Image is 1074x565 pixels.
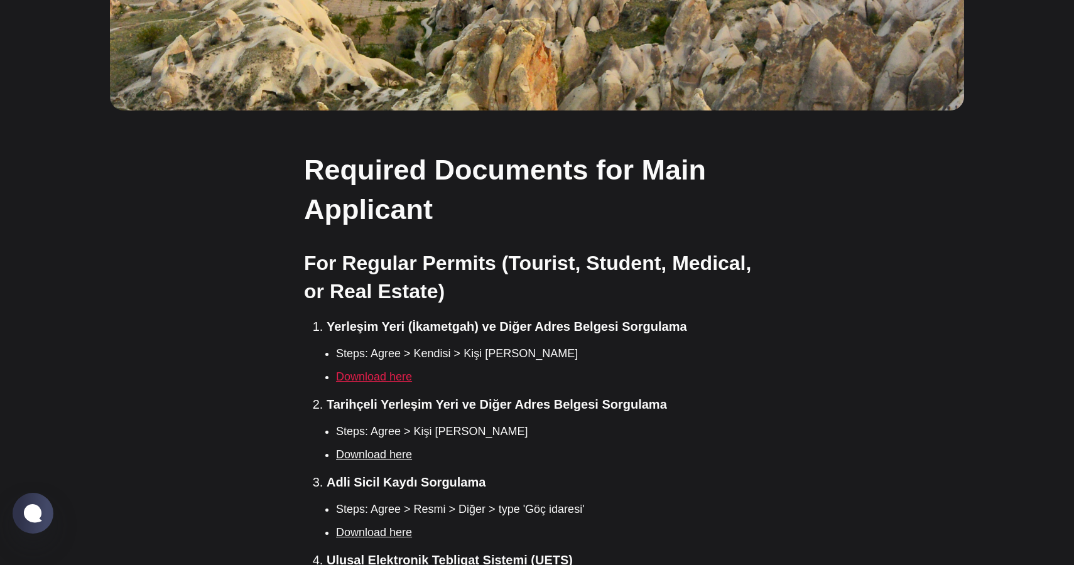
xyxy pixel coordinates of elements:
a: Download here [336,526,412,539]
strong: Adli Sicil Kaydı Sorgulama [327,475,485,489]
a: Download here [336,448,412,461]
li: Steps: Agree > Kişi [PERSON_NAME] [336,423,769,440]
h3: For Regular Permits (Tourist, Student, Medical, or Real Estate) [304,249,769,306]
strong: Yerleşim Yeri (İkametgah) ve Diğer Adres Belgesi Sorgulama [327,320,687,333]
a: Download here [336,370,412,383]
li: Steps: Agree > Resmi > Diğer > type 'Göç idaresi' [336,501,769,518]
li: Steps: Agree > Kendisi > Kişi [PERSON_NAME] [336,345,769,362]
strong: Tarihçeli Yerleşim Yeri ve Diğer Adres Belgesi Sorgulama [327,397,667,411]
h2: Required Documents for Main Applicant [304,150,769,229]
